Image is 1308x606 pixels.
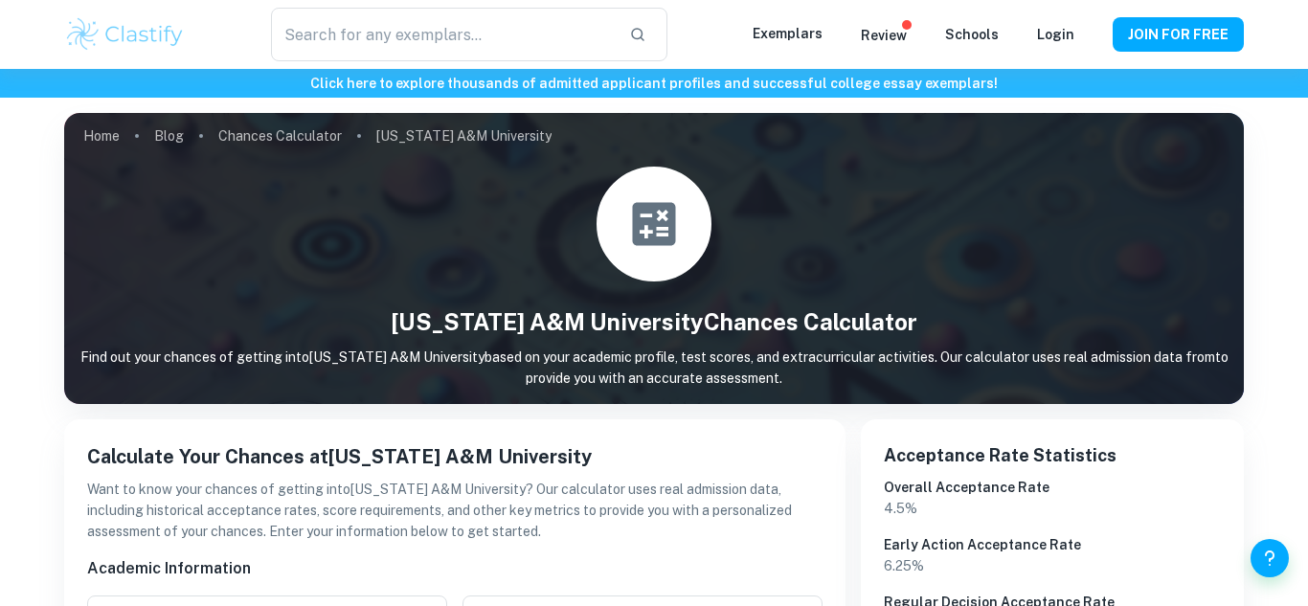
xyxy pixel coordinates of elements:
a: Home [83,123,120,149]
button: JOIN FOR FREE [1113,17,1244,52]
input: Search for any exemplars... [271,8,614,61]
p: [US_STATE] A&M University [376,125,552,146]
p: Review [861,25,907,46]
h6: Early Action Acceptance Rate [884,534,1221,555]
p: 4.5 % [884,498,1221,519]
img: Clastify logo [64,15,186,54]
h6: Click here to explore thousands of admitted applicant profiles and successful college essay exemp... [4,73,1304,94]
a: Login [1037,27,1074,42]
h6: Overall Acceptance Rate [884,477,1221,498]
p: Find out your chances of getting into [US_STATE] A&M University based on your academic profile, t... [64,347,1244,389]
h5: Calculate Your Chances at [US_STATE] A&M University [87,442,823,471]
p: Want to know your chances of getting into [US_STATE] A&M University ? Our calculator uses real ad... [87,479,823,542]
p: Exemplars [753,23,823,44]
button: Help and Feedback [1251,539,1289,577]
h1: [US_STATE] A&M University Chances Calculator [64,304,1244,339]
a: Schools [945,27,999,42]
a: Blog [154,123,184,149]
a: Chances Calculator [218,123,342,149]
h6: Acceptance Rate Statistics [884,442,1221,469]
h6: Academic Information [87,557,823,580]
p: 6.25 % [884,555,1221,576]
